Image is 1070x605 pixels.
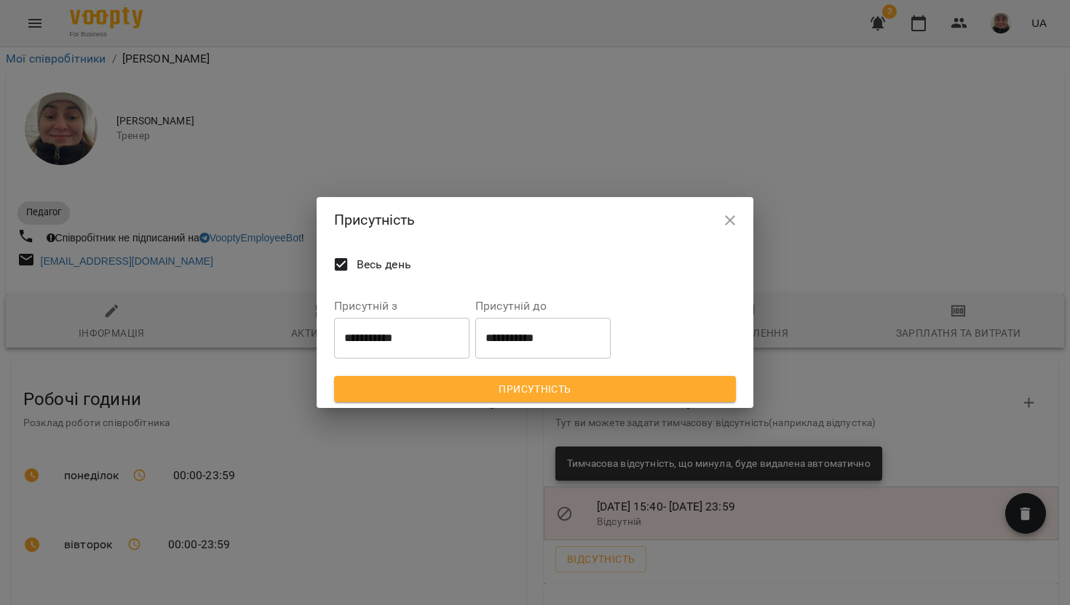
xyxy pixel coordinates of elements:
[334,209,736,231] h2: Присутність
[334,376,736,402] button: Присутність
[357,256,411,273] span: Весь день
[334,300,469,312] label: Присутній з
[346,380,724,398] span: Присутність
[475,300,611,312] label: Присутній до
